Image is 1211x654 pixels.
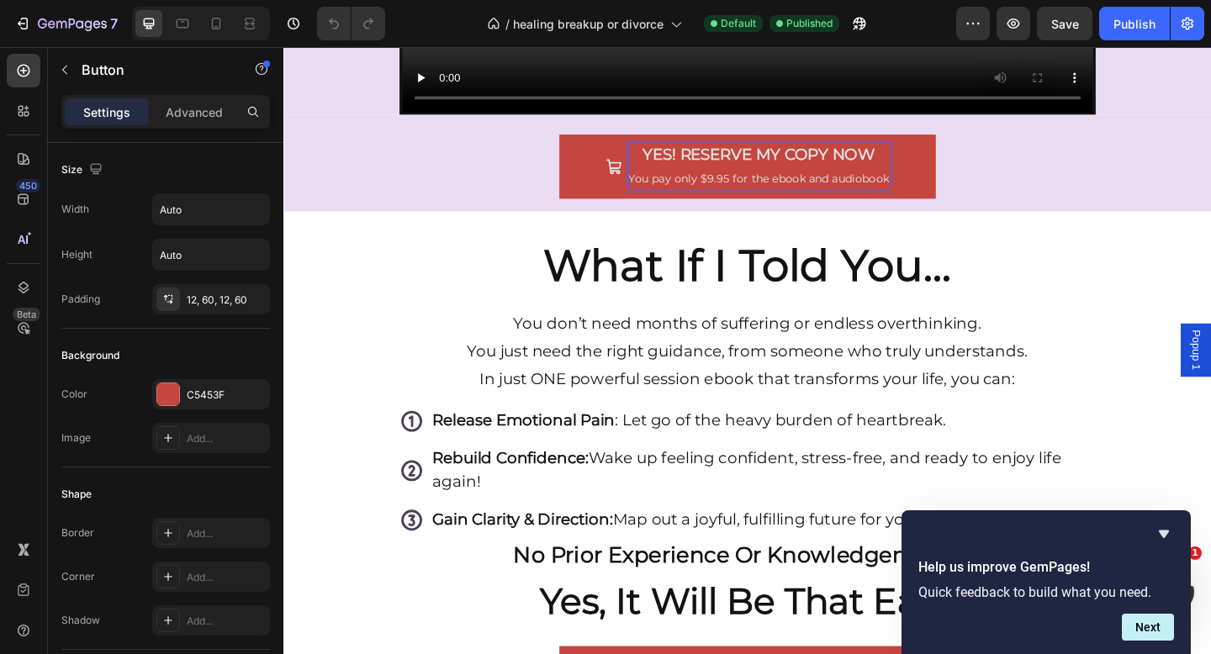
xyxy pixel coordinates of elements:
[214,351,796,372] span: In just ONE powerful session ebook that transforms your life, you can:
[391,108,643,128] strong: YES! RESERVE MY COPY NOW
[110,13,118,34] p: 7
[1051,17,1079,31] span: Save
[300,96,710,166] a: Rich Text Editor. Editing area: main
[61,613,100,628] div: Shadow
[61,487,92,502] div: Shape
[1113,15,1155,33] div: Publish
[61,430,91,446] div: Image
[162,504,358,525] strong: Gain Clarity & Direction:
[61,569,95,584] div: Corner
[162,437,332,457] strong: Rebuild Confidence:
[61,202,89,217] div: Width
[505,15,510,33] span: /
[187,431,266,446] div: Add...
[61,348,119,363] div: Background
[61,525,94,541] div: Border
[162,504,725,525] span: Map out a joyful, fulfilling future for yourself.
[283,47,1211,654] iframe: Design area
[83,103,130,121] p: Settings
[918,584,1174,600] p: Quick feedback to build what you need.
[984,308,1001,351] span: Popup 1
[61,387,87,402] div: Color
[187,526,266,541] div: Add...
[126,206,883,271] h2: what if i told you...
[16,179,40,193] div: 450
[376,106,659,156] div: Rich Text Editor. Editing area: main
[513,15,664,33] span: healing breakup or divorce
[187,293,266,308] div: 12, 60, 12, 60
[82,60,225,80] p: Button
[61,292,100,307] div: Padding
[7,7,125,40] button: 7
[187,614,266,629] div: Add...
[126,577,883,630] h2: yes, it will be that easy
[786,16,833,31] span: Published
[61,247,93,262] div: Height
[187,570,266,585] div: Add...
[153,240,269,270] input: Auto
[162,396,721,416] span: : Let go of the heavy burden of heartbreak.
[1154,524,1174,544] button: Hide survey
[1188,546,1202,560] span: 1
[1122,614,1174,641] button: Next question
[166,103,223,121] p: Advanced
[918,557,1174,578] h2: Help us improve GemPages!
[61,159,106,182] div: Size
[128,532,881,574] p: needed!
[376,136,659,151] span: You pay only $9.95 for the ebook and audiobook
[918,524,1174,641] div: Help us improve GemPages!
[251,539,663,567] strong: no prior experience or knowledge
[200,321,810,341] span: You just need the right guidance, from someone who truly understands.
[1099,7,1170,40] button: Publish
[162,396,361,416] strong: Release Emotional Pain
[13,308,40,321] div: Beta
[187,388,266,403] div: C5453F
[721,16,756,31] span: Default
[251,291,759,311] span: You don’t need months of suffering or endless overthinking.
[317,7,385,40] div: Undo/Redo
[162,437,846,483] span: Wake up feeling confident, stress-free, and ready to enjoy life again!
[1037,7,1092,40] button: Save
[153,194,269,224] input: Auto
